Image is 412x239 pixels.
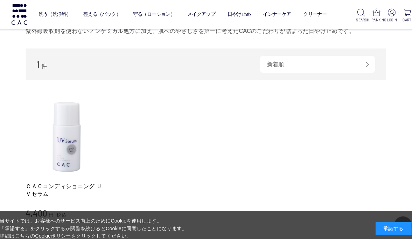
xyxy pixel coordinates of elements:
[371,216,406,228] div: 承諾する
[261,6,289,22] a: インナーケア
[352,17,362,22] p: SEARCH
[43,6,75,22] a: 洗う（洗浄料）
[31,25,381,36] div: 紫外線吸収剤を使わないノンケミカル処方に加え、肌へのやさしさを第一に考えたCACのこだわりが詰まった日やけ止めです。
[46,61,52,67] span: 件
[367,8,377,22] a: RANKING
[6,211,188,233] div: 当サイトでは、お客様へのサービス向上のためにCookieを使用します。 「承諾する」をクリックするか閲覧を続けるとCookieに同意したことになります。 詳細はこちらの をクリックしてください。
[397,17,406,22] p: CART
[87,6,124,22] a: 整える（パック）
[135,6,176,22] a: 守る（ローション）
[16,4,34,24] img: logo
[42,57,45,68] span: 1
[382,8,391,22] a: LOGIN
[397,8,406,22] a: CART
[31,202,52,212] span: 4,400
[367,17,377,22] p: RANKING
[301,6,323,22] a: クリーナー
[382,17,391,22] p: LOGIN
[352,8,362,22] a: SEARCH
[31,92,111,172] img: ＣＡＣコンディショニング ＵＶセラム
[188,6,215,22] a: メイクアップ
[259,54,371,71] div: 新着順
[40,226,75,232] a: Cookieポリシー
[227,6,250,22] a: 日やけ止め
[31,177,111,192] a: ＣＡＣコンディショニング ＵＶセラム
